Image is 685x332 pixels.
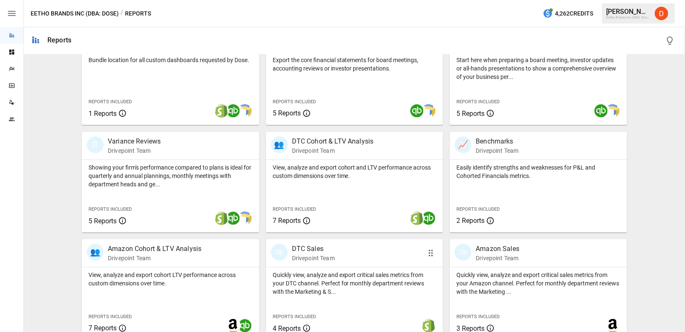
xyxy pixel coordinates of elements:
img: quickbooks [410,104,424,118]
p: Export the core financial statements for board meetings, accounting reviews or investor presentat... [273,56,437,73]
span: Reports Included [456,207,500,212]
div: 📈 [455,136,471,153]
p: DTC Cohort & LTV Analysis [292,136,374,146]
img: smart model [238,212,252,225]
span: 7 Reports [89,324,117,332]
button: 4,262Credits [539,6,596,21]
p: Amazon Sales [476,244,519,254]
img: quickbooks [422,212,435,225]
img: quickbooks [594,104,608,118]
span: 7 Reports [273,217,301,225]
div: 🛍 [271,244,288,261]
span: 5 Reports [456,110,484,118]
button: Eetho Brands Inc (DBA: Dose) [31,8,119,19]
p: Benchmarks [476,136,518,146]
div: Eetho Brands Inc (DBA: Dose) [606,16,650,19]
div: 👥 [271,136,288,153]
img: shopify [215,212,228,225]
p: Bundle location for all custom dashboards requested by Dose. [89,56,253,64]
button: Daley Meistrell [650,2,673,25]
p: DTC Sales [292,244,335,254]
div: 👥 [87,244,104,261]
span: Reports Included [456,314,500,319]
p: Amazon Cohort & LTV Analysis [108,244,201,254]
span: 5 Reports [273,109,301,117]
img: quickbooks [227,104,240,118]
p: Easily identify strengths and weaknesses for P&L and Cohorted Financials metrics. [456,163,620,180]
p: Quickly view, analyze and export critical sales metrics from your DTC channel. Perfect for monthl... [273,271,437,296]
img: smart model [238,104,252,118]
img: shopify [410,212,424,225]
span: 4,262 Credits [555,8,593,19]
p: Drivepoint Team [476,146,518,155]
div: 🛍 [455,244,471,261]
span: 5 Reports [89,217,117,225]
p: Drivepoint Team [292,146,374,155]
p: Drivepoint Team [292,254,335,262]
p: View, analyze and export cohort LTV performance across custom dimensions over time. [89,271,253,288]
p: Drivepoint Team [108,254,201,262]
p: View, analyze and export cohort and LTV performance across custom dimensions over time. [273,163,437,180]
img: shopify [215,104,228,118]
div: Reports [47,36,71,44]
img: smart model [422,104,435,118]
img: smart model [606,104,620,118]
span: Reports Included [89,207,132,212]
span: Reports Included [456,99,500,105]
div: / [120,8,123,19]
p: Showing your firm's performance compared to plans is ideal for quarterly and annual plannings, mo... [89,163,253,188]
span: Reports Included [89,314,132,319]
img: quickbooks [227,212,240,225]
span: Reports Included [273,314,316,319]
p: Quickly view, analyze and export critical sales metrics from your Amazon channel. Perfect for mon... [456,271,620,296]
p: Drivepoint Team [476,254,519,262]
span: Reports Included [273,99,316,105]
span: Reports Included [89,99,132,105]
span: 2 Reports [456,217,484,225]
span: Reports Included [273,207,316,212]
span: 1 Reports [89,110,117,118]
p: Start here when preparing a board meeting, investor updates or all-hands presentations to show a ... [456,56,620,81]
img: Daley Meistrell [655,7,668,20]
p: Variance Reviews [108,136,161,146]
div: 🗓 [87,136,104,153]
div: [PERSON_NAME] [606,8,650,16]
p: Drivepoint Team [108,146,161,155]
